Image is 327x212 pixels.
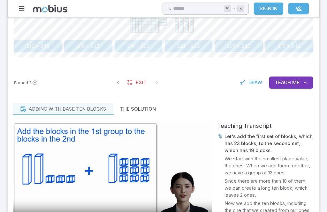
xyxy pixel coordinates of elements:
[217,121,314,130] div: Teaching Transcript
[14,40,62,52] button: 210 + 240
[112,77,124,88] span: Previous Question
[224,178,314,199] p: Since there are more than 10 of them, we can create a long ten block, which leaves 2 ones.
[237,5,244,12] kbd: k
[224,155,314,176] p: We start with the smallest place value, the ones. When we add them together, we have a group of 1...
[113,103,163,115] button: The Solution
[269,77,313,89] button: TeachMe
[64,40,112,52] button: 210 + 235
[275,79,291,86] span: Teach
[217,133,223,154] p: 🎙️
[236,77,267,89] button: Draw
[292,79,300,86] span: Me
[14,79,38,86] p: Sign In to earn Mobius dollars
[248,79,262,86] span: Draw
[224,5,231,12] kbd: ⌘
[215,40,262,52] button: 205 + 240
[224,5,244,12] div: +
[165,40,212,52] button: 210 + 242
[29,79,32,86] span: ?
[224,133,314,154] p: Let's add the first set of blocks, which has 23 blocks, to the second set, which has 19 blocks.
[254,3,283,15] a: Sign In
[265,40,313,52] button: 210 + 242
[29,106,106,113] p: Adding with base ten blocks
[136,79,147,86] span: Exit
[14,79,28,86] span: Earned
[115,40,162,52] button: 210 + 239
[151,77,163,88] span: On Latest Question
[124,77,151,89] a: Exit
